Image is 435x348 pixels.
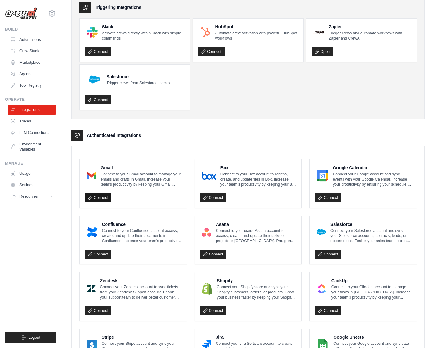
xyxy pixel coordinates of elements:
[102,221,181,227] h4: Confluence
[317,226,326,239] img: Salesforce Logo
[85,47,111,56] a: Connect
[217,285,296,300] p: Connect your Shopify store and sync your Shopify customers, orders, or products. Grow your busine...
[216,334,297,340] h4: Jira
[87,169,96,182] img: Gmail Logo
[5,7,37,19] img: Logo
[317,282,327,295] img: ClickUp Logo
[5,27,56,32] div: Build
[202,282,212,295] img: Shopify Logo
[95,4,141,11] h3: Triggering Integrations
[333,334,411,340] h4: Google Sheets
[102,24,185,30] h4: Slack
[215,24,298,30] h4: HubSpot
[8,34,56,45] a: Automations
[215,31,298,41] p: Automate crew activation with powerful HubSpot workflows
[8,168,56,179] a: Usage
[101,334,181,340] h4: Stripe
[200,193,226,202] a: Connect
[202,226,211,239] img: Asana Logo
[85,95,111,104] a: Connect
[107,73,170,80] h4: Salesforce
[8,191,56,202] button: Resources
[19,194,38,199] span: Resources
[85,306,111,315] a: Connect
[87,27,98,38] img: Slack Logo
[315,193,341,202] a: Connect
[102,31,185,41] p: Activate crews directly within Slack with simple commands
[8,180,56,190] a: Settings
[329,24,411,30] h4: Zapier
[200,27,210,37] img: HubSpot Logo
[87,226,98,239] img: Confluence Logo
[85,193,111,202] a: Connect
[312,47,333,56] a: Open
[313,30,324,34] img: Zapier Logo
[5,97,56,102] div: Operate
[107,80,170,85] p: Trigger crews from Salesforce events
[216,228,296,243] p: Connect to your users’ Asana account to access, create, and update their tasks or projects in [GE...
[220,165,296,171] h4: Box
[198,47,225,56] a: Connect
[8,105,56,115] a: Integrations
[5,161,56,166] div: Manage
[200,306,226,315] a: Connect
[331,278,411,284] h4: ClickUp
[102,228,181,243] p: Connect to your Confluence account access, create, and update their documents in Confluence. Incr...
[331,285,411,300] p: Connect to your ClickUp account to manage your tasks in [GEOGRAPHIC_DATA]. Increase your team’s p...
[329,31,411,41] p: Trigger crews and automate workflows with Zapier and CrewAI
[87,282,96,295] img: Zendesk Logo
[87,132,141,138] h3: Authenticated Integrations
[217,278,296,284] h4: Shopify
[333,165,411,171] h4: Google Calendar
[100,278,181,284] h4: Zendesk
[220,172,296,187] p: Connect to your Box account to access, create, and update files in Box. Increase your team’s prod...
[8,80,56,91] a: Tool Registry
[8,116,56,126] a: Traces
[28,335,40,340] span: Logout
[202,169,216,182] img: Box Logo
[101,172,181,187] p: Connect to your Gmail account to manage your emails and drafts in Gmail. Increase your team’s pro...
[333,172,411,187] p: Connect your Google account and sync events with your Google Calendar. Increase your productivity...
[8,46,56,56] a: Crew Studio
[216,221,296,227] h4: Asana
[101,165,181,171] h4: Gmail
[315,250,341,259] a: Connect
[87,72,102,87] img: Salesforce Logo
[315,306,341,315] a: Connect
[330,228,411,243] p: Connect your Salesforce account and sync your Salesforce accounts, contacts, leads, or opportunit...
[85,250,111,259] a: Connect
[8,57,56,68] a: Marketplace
[5,332,56,343] button: Logout
[8,128,56,138] a: LLM Connections
[200,250,226,259] a: Connect
[317,169,328,182] img: Google Calendar Logo
[8,139,56,154] a: Environment Variables
[330,221,411,227] h4: Salesforce
[8,69,56,79] a: Agents
[100,285,181,300] p: Connect your Zendesk account to sync tickets from your Zendesk Support account. Enable your suppo...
